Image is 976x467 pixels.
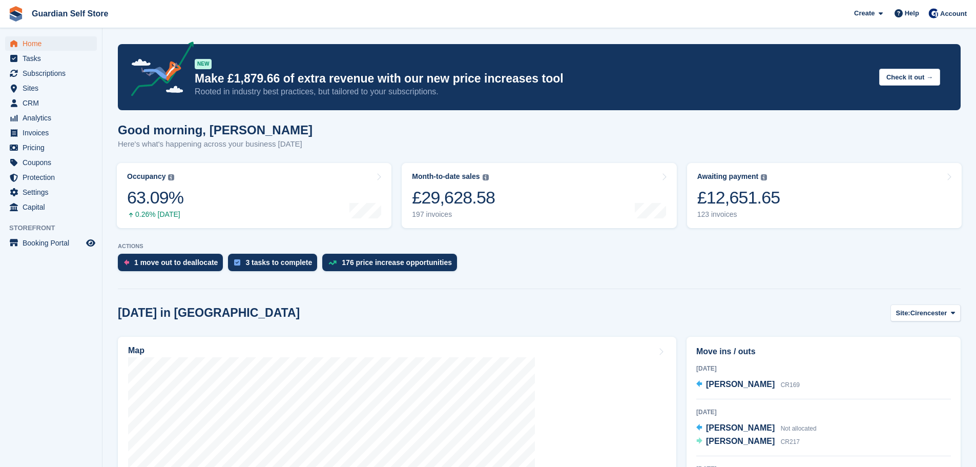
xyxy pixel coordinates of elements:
[483,174,489,180] img: icon-info-grey-7440780725fd019a000dd9b08b2336e03edf1995a4989e88bcd33f0948082b44.svg
[696,422,817,435] a: [PERSON_NAME] Not allocated
[5,200,97,214] a: menu
[5,185,97,199] a: menu
[23,236,84,250] span: Booking Portal
[687,163,962,228] a: Awaiting payment £12,651.65 123 invoices
[697,187,780,208] div: £12,651.65
[23,200,84,214] span: Capital
[23,140,84,155] span: Pricing
[245,258,312,267] div: 3 tasks to complete
[118,123,313,137] h1: Good morning, [PERSON_NAME]
[781,425,817,432] span: Not allocated
[23,111,84,125] span: Analytics
[696,364,951,373] div: [DATE]
[706,437,775,445] span: [PERSON_NAME]
[322,254,462,276] a: 176 price increase opportunities
[5,81,97,95] a: menu
[696,408,951,417] div: [DATE]
[8,6,24,22] img: stora-icon-8386f47178a22dfd0bd8f6a31ec36ba5ce8667c1dd55bd0f319d3a0aa187defe.svg
[23,185,84,199] span: Settings
[5,236,97,250] a: menu
[696,346,951,358] h2: Move ins / outs
[412,187,495,208] div: £29,628.58
[402,163,676,228] a: Month-to-date sales £29,628.58 197 invoices
[118,254,228,276] a: 1 move out to deallocate
[940,9,967,19] span: Account
[23,81,84,95] span: Sites
[905,8,919,18] span: Help
[195,59,212,69] div: NEW
[706,380,775,389] span: [PERSON_NAME]
[23,155,84,170] span: Coupons
[124,259,129,266] img: move_outs_to_deallocate_icon-f764333ba52eb49d3ac5e1228854f67142a1ed5810a6f6cc68b1a99e826820c5.svg
[122,42,194,100] img: price-adjustments-announcement-icon-8257ccfd72463d97f412b2fc003d46551f7dbcb40ab6d574587a9cd5c0d94...
[234,259,240,266] img: task-75834270c22a3079a89374b754ae025e5fb1db73e45f91037f5363f120a921f8.svg
[5,140,97,155] a: menu
[23,170,84,185] span: Protection
[5,96,97,110] a: menu
[928,8,939,18] img: Tom Scott
[128,346,144,355] h2: Map
[696,435,800,449] a: [PERSON_NAME] CR217
[118,306,300,320] h2: [DATE] in [GEOGRAPHIC_DATA]
[5,66,97,80] a: menu
[228,254,322,276] a: 3 tasks to complete
[697,172,759,181] div: Awaiting payment
[127,187,183,208] div: 63.09%
[781,438,800,445] span: CR217
[23,96,84,110] span: CRM
[195,71,871,86] p: Make £1,879.66 of extra revenue with our new price increases tool
[5,170,97,185] a: menu
[5,126,97,140] a: menu
[23,66,84,80] span: Subscriptions
[5,111,97,125] a: menu
[195,86,871,97] p: Rooted in industry best practices, but tailored to your subscriptions.
[117,163,391,228] a: Occupancy 63.09% 0.26% [DATE]
[5,36,97,51] a: menu
[118,138,313,150] p: Here's what's happening across your business [DATE]
[134,258,218,267] div: 1 move out to deallocate
[23,126,84,140] span: Invoices
[28,5,112,22] a: Guardian Self Store
[127,172,165,181] div: Occupancy
[5,51,97,66] a: menu
[168,174,174,180] img: icon-info-grey-7440780725fd019a000dd9b08b2336e03edf1995a4989e88bcd33f0948082b44.svg
[854,8,875,18] span: Create
[5,155,97,170] a: menu
[910,308,947,318] span: Cirencester
[127,210,183,219] div: 0.26% [DATE]
[706,423,775,432] span: [PERSON_NAME]
[412,210,495,219] div: 197 invoices
[342,258,452,267] div: 176 price increase opportunities
[23,51,84,66] span: Tasks
[118,243,961,250] p: ACTIONS
[761,174,767,180] img: icon-info-grey-7440780725fd019a000dd9b08b2336e03edf1995a4989e88bcd33f0948082b44.svg
[696,378,800,392] a: [PERSON_NAME] CR169
[781,381,800,389] span: CR169
[879,69,940,86] button: Check it out →
[9,223,102,233] span: Storefront
[328,260,337,265] img: price_increase_opportunities-93ffe204e8149a01c8c9dc8f82e8f89637d9d84a8eef4429ea346261dce0b2c0.svg
[85,237,97,249] a: Preview store
[23,36,84,51] span: Home
[890,304,961,321] button: Site: Cirencester
[896,308,910,318] span: Site:
[412,172,480,181] div: Month-to-date sales
[697,210,780,219] div: 123 invoices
